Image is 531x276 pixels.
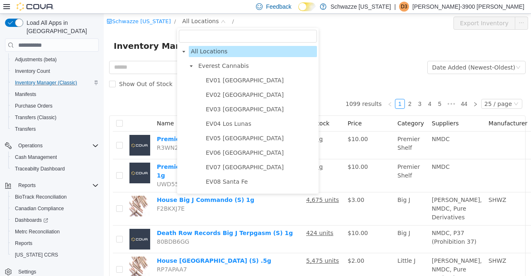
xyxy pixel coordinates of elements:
[100,61,213,72] span: EV01 North Valley
[102,107,148,113] span: EV04 Los Lunas
[129,5,130,11] span: /
[301,85,311,95] li: 2
[329,48,412,60] div: Date Added (Newest-Oldest)
[100,163,213,174] span: EV08 Santa Fe
[290,179,325,212] td: Big J
[8,89,102,100] button: Manifests
[53,192,81,198] span: F2BKXJ7E
[292,86,301,95] a: 1
[244,150,264,156] span: $10.00
[244,216,264,223] span: $10.00
[87,34,124,41] span: All Locations
[53,122,191,129] a: Premier Shelf HDR Deli OG Kush (I) Per 1g
[8,112,102,123] button: Transfers (Classic)
[3,5,67,11] a: icon: shopSchwazze [US_STATE]
[15,180,99,190] span: Reports
[85,50,90,55] i: icon: caret-down
[8,191,102,203] button: BioTrack Reconciliation
[3,5,8,10] i: icon: shop
[8,214,102,226] a: Dashboards
[328,183,378,207] span: [PERSON_NAME], NMDC, Pure Derivatives
[100,148,213,159] span: EV07 Paradise Hills
[53,225,85,231] span: 80BDB6GG
[12,124,99,134] span: Transfers
[399,2,409,12] div: Daniel-3900 Lopez
[12,152,99,162] span: Cash Management
[401,2,407,12] span: D3
[26,243,46,264] img: House Little J Trap Island (S) .5g hero shot
[102,150,180,157] span: EV07 [GEOGRAPHIC_DATA]
[12,238,99,248] span: Reports
[12,89,99,99] span: Manifests
[102,121,180,128] span: EV05 [GEOGRAPHIC_DATA]
[12,101,99,111] span: Purchase Orders
[12,227,99,237] span: Metrc Reconciliation
[354,85,367,95] li: 44
[284,88,289,93] i: icon: left
[15,103,53,109] span: Purchase Orders
[15,114,56,121] span: Transfers (Classic)
[26,121,46,142] img: Premier Shelf HDR Deli OG Kush (I) Per 1g placeholder
[15,91,36,98] span: Manifests
[350,3,412,16] button: Export Inventory
[12,215,99,225] span: Dashboards
[2,140,102,151] button: Operations
[12,164,68,174] a: Traceabilty Dashboard
[10,26,104,39] span: Inventory Manager
[12,204,67,214] a: Canadian Compliance
[367,85,377,95] li: Next Page
[290,212,325,240] td: Big J
[53,167,87,174] span: UWD55LDN
[26,182,46,203] img: House Big J Commando (S) 1g hero shot
[102,63,180,70] span: EV01 [GEOGRAPHIC_DATA]
[53,216,189,223] a: Death Row Records Big J Terpgasm (S) 1g
[100,119,213,130] span: EV05 Uptown
[381,86,408,95] div: 25 / page
[12,113,99,122] span: Transfers (Classic)
[95,49,145,55] span: Everest Cannabis
[412,51,417,57] i: icon: down
[244,183,261,190] span: $3.00
[8,151,102,163] button: Cash Management
[12,124,39,134] a: Transfers
[328,106,355,113] span: Suppliers
[15,154,57,161] span: Cash Management
[15,141,99,151] span: Operations
[53,183,151,190] a: House Big J Commando (S) 1g
[75,16,213,29] input: filter select
[15,205,64,212] span: Canadian Compliance
[355,86,366,95] a: 44
[302,86,311,95] a: 2
[12,238,36,248] a: Reports
[15,240,32,247] span: Reports
[15,68,50,74] span: Inventory Count
[294,106,320,113] span: Category
[12,66,99,76] span: Inventory Count
[102,165,144,171] span: EV08 Santa Fe
[15,56,57,63] span: Adjustments (beta)
[26,149,46,170] img: Premier Shelf HDR Deli Bananaconda (H) Per 1g placeholder
[12,152,60,162] a: Cash Management
[15,194,67,200] span: BioTrack Reconciliation
[8,203,102,214] button: Canadian Compliance
[23,19,99,35] span: Load All Apps in [GEOGRAPHIC_DATA]
[53,252,83,259] span: RP7APAA7
[12,192,99,202] span: BioTrack Reconciliation
[12,113,60,122] a: Transfers (Classic)
[100,76,213,87] span: EV02 Far NE Heights
[102,179,211,186] span: [GEOGRAPHIC_DATA][PERSON_NAME]
[412,2,524,12] p: [PERSON_NAME]-3900 [PERSON_NAME]
[411,3,424,16] button: icon: ellipsis
[328,122,346,129] span: NMDC
[331,86,341,95] a: 5
[12,67,72,74] span: Show Out of Stock
[12,227,63,237] a: Metrc Reconciliation
[12,204,99,214] span: Canadian Compliance
[369,88,374,93] i: icon: right
[8,238,102,249] button: Reports
[291,85,301,95] li: 1
[102,136,180,142] span: EV06 [GEOGRAPHIC_DATA]
[100,134,213,145] span: EV06 Las Cruces East
[15,166,65,172] span: Traceabilty Dashboard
